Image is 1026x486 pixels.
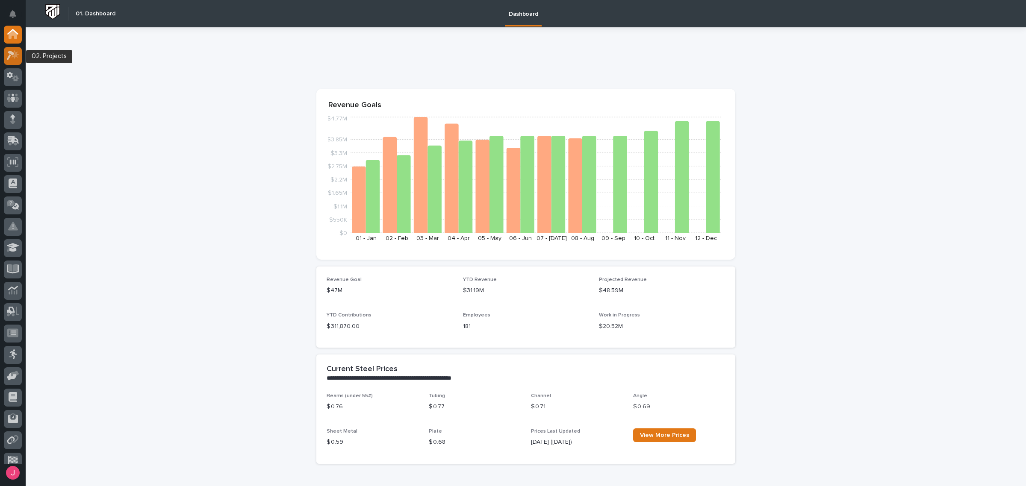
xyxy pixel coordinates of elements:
[695,235,717,241] text: 12 - Dec
[531,438,623,447] p: [DATE] ([DATE])
[478,235,501,241] text: 05 - May
[327,393,373,398] span: Beams (under 55#)
[330,177,347,183] tspan: $2.2M
[416,235,439,241] text: 03 - Mar
[339,230,347,236] tspan: $0
[4,464,22,482] button: users-avatar
[328,190,347,196] tspan: $1.65M
[328,101,723,110] p: Revenue Goals
[633,428,696,442] a: View More Prices
[76,10,115,18] h2: 01. Dashboard
[599,277,647,282] span: Projected Revenue
[633,402,725,411] p: $ 0.69
[463,286,589,295] p: $31.19M
[330,150,347,156] tspan: $3.3M
[327,164,347,170] tspan: $2.75M
[429,393,445,398] span: Tubing
[327,429,357,434] span: Sheet Metal
[463,277,497,282] span: YTD Revenue
[531,393,551,398] span: Channel
[327,402,419,411] p: $ 0.76
[599,286,725,295] p: $48.59M
[356,235,377,241] text: 01 - Jan
[463,313,490,318] span: Employees
[333,204,347,210] tspan: $1.1M
[571,235,594,241] text: 08 - Aug
[429,438,521,447] p: $ 0.68
[327,365,398,374] h2: Current Steel Prices
[634,235,655,241] text: 10 - Oct
[429,429,442,434] span: Plate
[640,432,689,438] span: View More Prices
[429,402,521,411] p: $ 0.77
[599,322,725,331] p: $20.52M
[327,313,371,318] span: YTD Contributions
[327,438,419,447] p: $ 0.59
[327,322,453,331] p: $ 311,870.00
[531,429,580,434] span: Prices Last Updated
[601,235,625,241] text: 09 - Sep
[327,116,347,122] tspan: $4.77M
[11,10,22,24] div: Notifications
[463,322,589,331] p: 181
[327,277,362,282] span: Revenue Goal
[448,235,470,241] text: 04 - Apr
[537,235,567,241] text: 07 - [DATE]
[633,393,647,398] span: Angle
[45,4,61,20] img: Workspace Logo
[386,235,408,241] text: 02 - Feb
[509,235,532,241] text: 06 - Jun
[327,286,453,295] p: $47M
[531,402,623,411] p: $ 0.71
[4,5,22,23] button: Notifications
[599,313,640,318] span: Work in Progress
[665,235,686,241] text: 11 - Nov
[329,217,347,223] tspan: $550K
[327,137,347,143] tspan: $3.85M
